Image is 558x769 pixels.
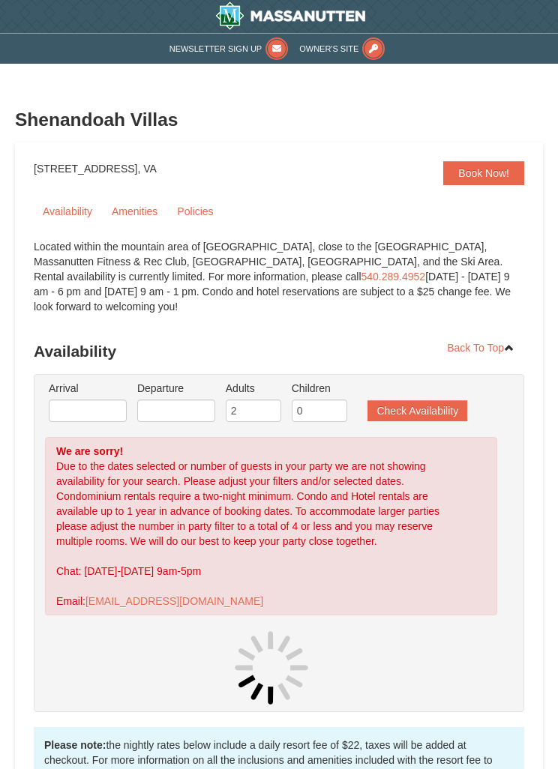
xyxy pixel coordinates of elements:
[367,400,467,421] button: Check Availability
[34,200,101,223] a: Availability
[168,200,222,223] a: Policies
[234,630,309,705] img: spinner.gif
[437,337,524,359] a: Back To Top
[299,44,385,53] a: Owner's Site
[15,105,543,135] h3: Shenandoah Villas
[137,381,215,396] label: Departure
[443,161,524,185] a: Book Now!
[56,445,123,457] strong: We are sorry!
[85,595,263,607] a: [EMAIL_ADDRESS][DOMAIN_NAME]
[292,381,347,396] label: Children
[45,437,497,615] div: Due to the dates selected or number of guests in your party we are not showing availability for y...
[49,381,127,396] label: Arrival
[226,381,281,396] label: Adults
[34,337,524,367] h3: Availability
[22,1,558,30] a: Massanutten Resort
[215,1,366,30] img: Massanutten Resort Logo
[44,739,106,751] strong: Please note:
[361,271,426,283] a: 540.289.4952
[103,200,166,223] a: Amenities
[34,239,524,329] div: Located within the mountain area of [GEOGRAPHIC_DATA], close to the [GEOGRAPHIC_DATA], Massanutte...
[299,44,358,53] span: Owner's Site
[169,44,262,53] span: Newsletter Sign Up
[169,44,288,53] a: Newsletter Sign Up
